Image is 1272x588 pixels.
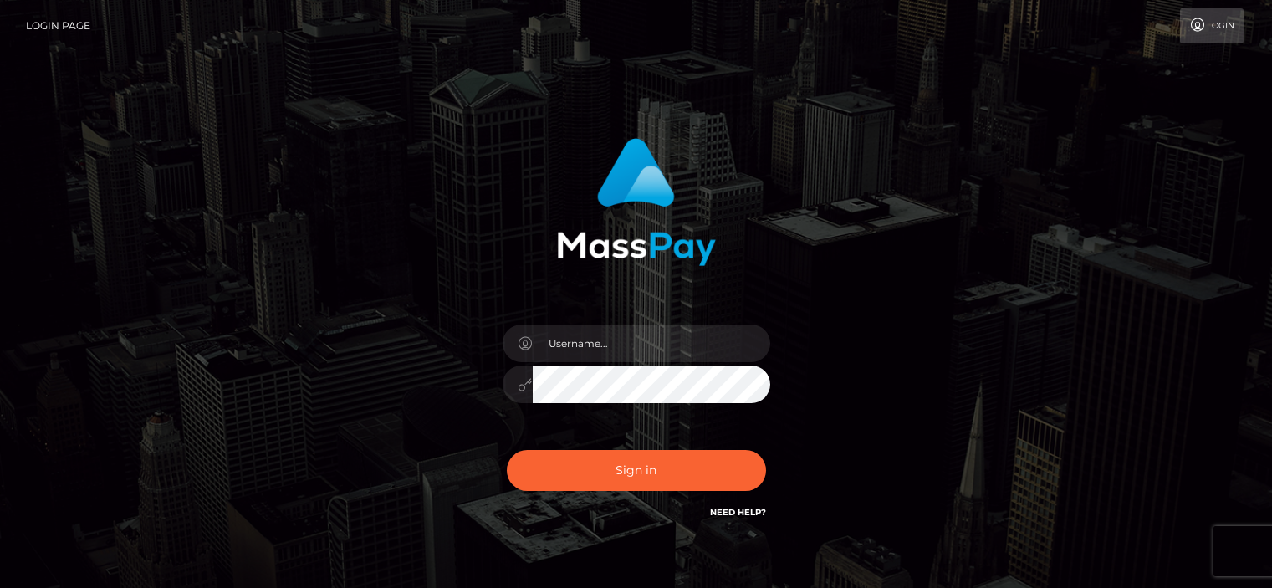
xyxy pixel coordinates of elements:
[1180,8,1244,43] a: Login
[557,138,716,266] img: MassPay Login
[533,325,770,362] input: Username...
[710,507,766,518] a: Need Help?
[26,8,90,43] a: Login Page
[507,450,766,491] button: Sign in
